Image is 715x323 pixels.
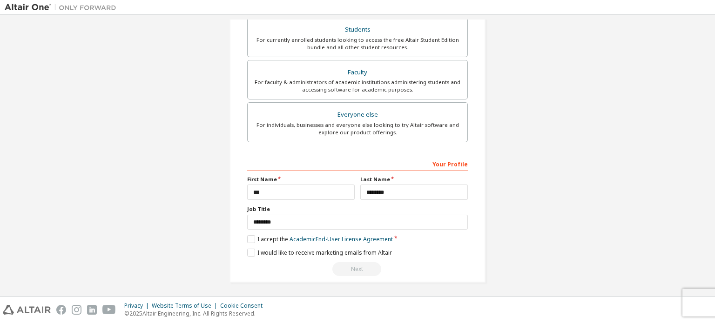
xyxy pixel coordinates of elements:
[247,156,468,171] div: Your Profile
[247,249,392,257] label: I would like to receive marketing emails from Altair
[5,3,121,12] img: Altair One
[87,305,97,315] img: linkedin.svg
[253,108,462,121] div: Everyone else
[253,121,462,136] div: For individuals, businesses and everyone else looking to try Altair software and explore our prod...
[360,176,468,183] label: Last Name
[124,310,268,317] p: © 2025 Altair Engineering, Inc. All Rights Reserved.
[253,23,462,36] div: Students
[290,235,393,243] a: Academic End-User License Agreement
[247,262,468,276] div: Read and acccept EULA to continue
[124,302,152,310] div: Privacy
[247,235,393,243] label: I accept the
[253,36,462,51] div: For currently enrolled students looking to access the free Altair Student Edition bundle and all ...
[247,205,468,213] label: Job Title
[253,79,462,93] div: For faculty & administrators of academic institutions administering students and accessing softwa...
[220,302,268,310] div: Cookie Consent
[72,305,81,315] img: instagram.svg
[152,302,220,310] div: Website Terms of Use
[247,176,355,183] label: First Name
[3,305,51,315] img: altair_logo.svg
[253,66,462,79] div: Faculty
[56,305,66,315] img: facebook.svg
[102,305,116,315] img: youtube.svg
